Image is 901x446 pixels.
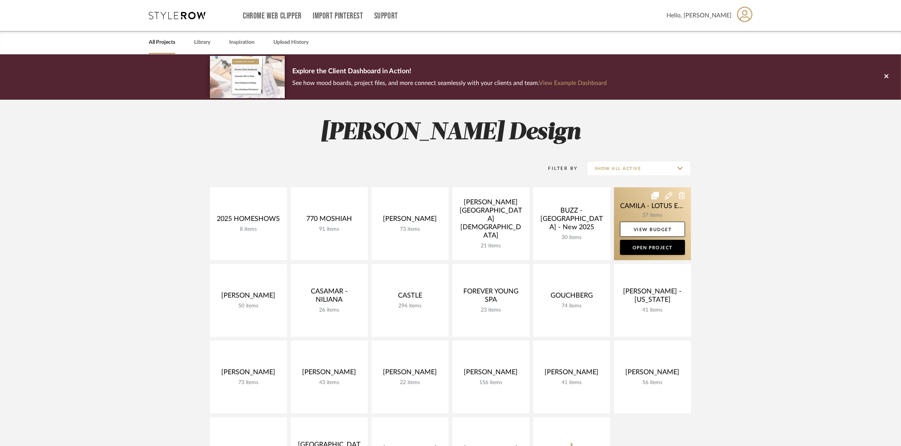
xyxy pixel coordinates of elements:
[458,287,523,307] div: FOREVER YOUNG SPA
[194,37,210,48] a: Library
[378,215,443,226] div: [PERSON_NAME]
[243,13,302,19] a: Chrome Web Clipper
[620,287,685,307] div: [PERSON_NAME] - [US_STATE]
[297,307,362,313] div: 26 items
[620,240,685,255] a: Open Project
[179,119,722,147] h2: [PERSON_NAME] Design
[216,292,281,303] div: [PERSON_NAME]
[620,380,685,386] div: 56 items
[292,78,607,88] p: See how mood boards, project files, and more connect seamlessly with your clients and team.
[458,307,523,313] div: 23 items
[313,13,363,19] a: Import Pinterest
[216,368,281,380] div: [PERSON_NAME]
[539,380,604,386] div: 41 items
[378,292,443,303] div: CASTLE
[378,226,443,233] div: 73 items
[297,226,362,233] div: 91 items
[216,226,281,233] div: 8 items
[539,303,604,309] div: 74 items
[378,303,443,309] div: 296 items
[216,215,281,226] div: 2025 HOMESHOWS
[458,243,523,249] div: 21 items
[458,380,523,386] div: 156 items
[539,292,604,303] div: GOUCHBERG
[297,287,362,307] div: CASAMAR - NILIANA
[297,380,362,386] div: 43 items
[297,368,362,380] div: [PERSON_NAME]
[539,80,607,86] a: View Example Dashboard
[539,368,604,380] div: [PERSON_NAME]
[292,66,607,78] p: Explore the Client Dashboard in Action!
[620,307,685,313] div: 41 items
[538,165,578,172] div: Filter By
[620,368,685,380] div: [PERSON_NAME]
[210,56,285,98] img: d5d033c5-7b12-40c2-a960-1ecee1989c38.png
[458,368,523,380] div: [PERSON_NAME]
[620,222,685,237] a: View Budget
[458,198,523,243] div: [PERSON_NAME][GEOGRAPHIC_DATA][DEMOGRAPHIC_DATA]
[378,380,443,386] div: 22 items
[216,380,281,386] div: 73 items
[539,207,604,235] div: BUZZ - [GEOGRAPHIC_DATA] - New 2025
[374,13,398,19] a: Support
[273,37,309,48] a: Upload History
[216,303,281,309] div: 50 items
[149,37,175,48] a: All Projects
[666,11,731,20] span: Hello, [PERSON_NAME]
[229,37,255,48] a: Inspiration
[378,368,443,380] div: [PERSON_NAME]
[539,235,604,241] div: 30 items
[297,215,362,226] div: 770 MOSHIAH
